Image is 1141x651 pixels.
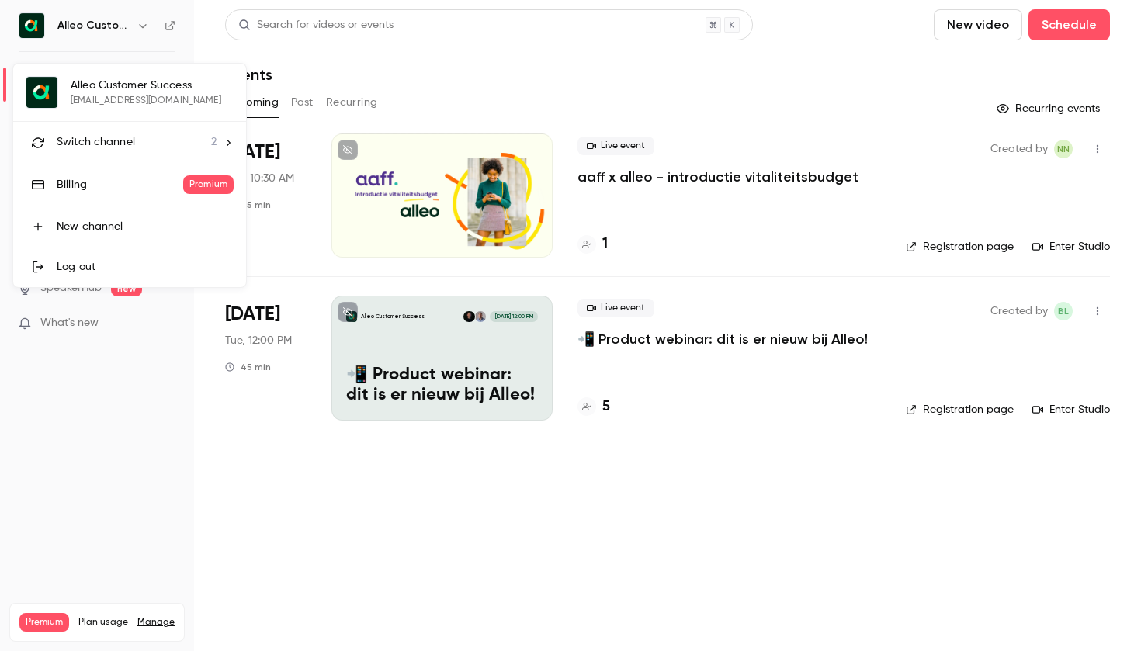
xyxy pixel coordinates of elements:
[211,134,217,151] span: 2
[57,134,135,151] span: Switch channel
[57,177,183,192] div: Billing
[57,259,234,275] div: Log out
[57,219,234,234] div: New channel
[183,175,234,194] span: Premium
